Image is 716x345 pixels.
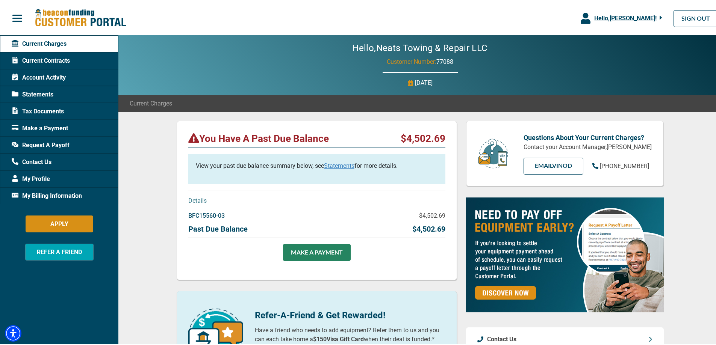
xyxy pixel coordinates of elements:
p: Questions About Your Current Charges? [524,131,652,141]
p: $4,502.69 [412,222,445,233]
p: [DATE] [415,77,433,86]
img: customer-service.png [476,137,510,168]
span: [PHONE_NUMBER] [600,161,649,168]
p: $4,502.69 [419,210,445,219]
span: Contact Us [12,156,51,165]
img: Beacon Funding Customer Portal Logo [35,7,126,26]
img: payoff-ad-px.jpg [466,196,664,311]
button: APPLY [26,214,93,231]
a: EMAILVinod [524,156,583,173]
p: Contact your Account Manager, [PERSON_NAME] [524,141,652,150]
p: Contact Us [487,333,516,342]
a: Statements [324,161,354,168]
p: View your past due balance summary below, see for more details. [196,160,438,169]
p: Refer-A-Friend & Get Rewarded! [255,307,445,321]
a: MAKE A PAYMENT [283,243,351,259]
span: Current Charges [12,38,67,47]
span: My Profile [12,173,50,182]
span: Current Contracts [12,55,70,64]
span: Account Activity [12,72,66,81]
p: Details [188,195,445,204]
p: $4,502.69 [401,131,445,143]
p: You Have A Past Due Balance [188,131,329,143]
span: Make a Payment [12,122,68,131]
b: $150 Visa Gift Card [313,334,364,341]
h2: Hello, Neats Towing & Repair LLC [330,41,510,52]
span: Request A Payoff [12,139,70,148]
span: Hello, [PERSON_NAME] ! [594,13,657,20]
div: Accessibility Menu [5,324,21,340]
button: REFER A FRIEND [25,242,94,259]
p: Have a friend who needs to add equipment? Refer them to us and you can each take home a when thei... [255,324,445,342]
a: [PHONE_NUMBER] [592,160,649,169]
p: Past Due Balance [188,222,248,233]
span: Statements [12,89,53,98]
span: Tax Documents [12,105,64,114]
p: BFC15560-03 [188,210,225,219]
span: My Billing Information [12,190,82,199]
span: Current Charges [130,98,172,107]
span: Customer Number: [387,57,436,64]
span: 77088 [436,57,453,64]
